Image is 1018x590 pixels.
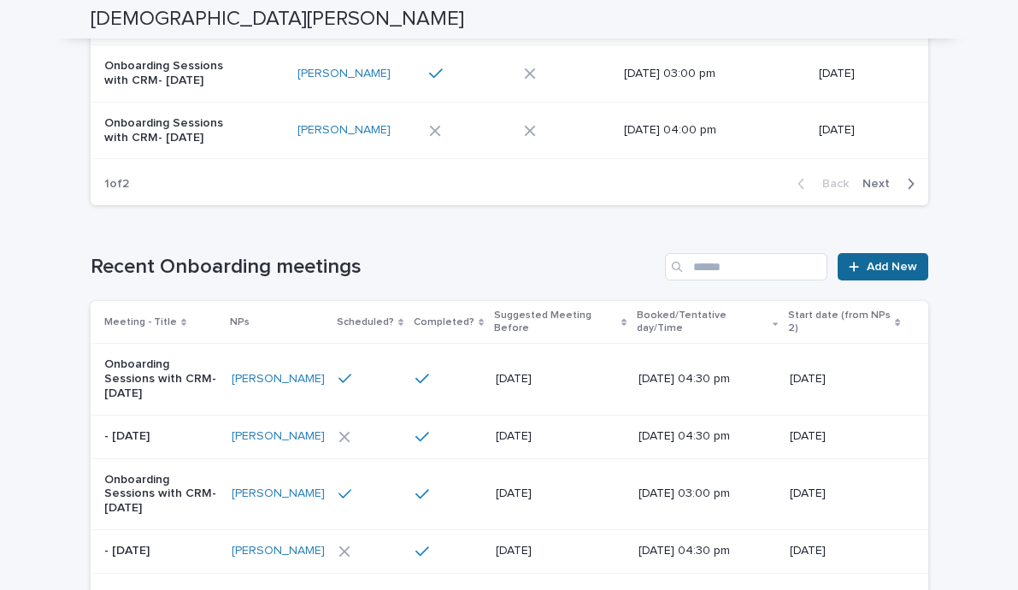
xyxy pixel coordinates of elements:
[230,313,250,332] p: NPs
[790,429,900,444] p: [DATE]
[91,45,928,103] tr: Onboarding Sessions with CRM- [DATE][PERSON_NAME] [DATE] 03:00 pm[DATE]
[784,176,856,192] button: Back
[638,429,761,444] p: [DATE] 04:30 pm
[337,313,394,332] p: Scheduled?
[91,415,928,458] tr: - [DATE][PERSON_NAME] [DATE][DATE] 04:30 pm[DATE]
[637,306,768,338] p: Booked/Tentative day/Time
[91,163,143,205] p: 1 of 2
[104,473,218,516] p: Onboarding Sessions with CRM- [DATE]
[790,487,900,501] p: [DATE]
[104,544,218,558] p: - [DATE]
[638,487,761,501] p: [DATE] 03:00 pm
[624,67,767,81] p: [DATE] 03:00 pm
[788,306,891,338] p: Start date (from NPs 2)
[819,67,901,81] p: [DATE]
[104,116,247,145] p: Onboarding Sessions with CRM- [DATE]
[638,372,761,386] p: [DATE] 04:30 pm
[297,67,391,81] a: [PERSON_NAME]
[297,123,391,138] a: [PERSON_NAME]
[104,429,218,444] p: - [DATE]
[862,178,900,190] span: Next
[496,487,618,501] p: [DATE]
[790,544,900,558] p: [DATE]
[496,544,618,558] p: [DATE]
[91,344,928,415] tr: Onboarding Sessions with CRM- [DATE][PERSON_NAME] [DATE][DATE] 04:30 pm[DATE]
[838,253,927,280] a: Add New
[91,7,464,32] h2: [DEMOGRAPHIC_DATA][PERSON_NAME]
[232,487,325,501] a: [PERSON_NAME]
[104,357,218,400] p: Onboarding Sessions with CRM- [DATE]
[104,59,247,88] p: Onboarding Sessions with CRM- [DATE]
[232,372,325,386] a: [PERSON_NAME]
[665,253,827,280] input: Search
[790,372,900,386] p: [DATE]
[232,429,325,444] a: [PERSON_NAME]
[638,544,761,558] p: [DATE] 04:30 pm
[91,255,659,280] h1: Recent Onboarding meetings
[494,306,617,338] p: Suggested Meeting Before
[104,313,177,332] p: Meeting - Title
[91,529,928,573] tr: - [DATE][PERSON_NAME] [DATE][DATE] 04:30 pm[DATE]
[867,261,917,273] span: Add New
[856,176,928,192] button: Next
[91,458,928,529] tr: Onboarding Sessions with CRM- [DATE][PERSON_NAME] [DATE][DATE] 03:00 pm[DATE]
[496,372,618,386] p: [DATE]
[624,123,767,138] p: [DATE] 04:00 pm
[232,544,325,558] a: [PERSON_NAME]
[496,429,618,444] p: [DATE]
[819,123,901,138] p: [DATE]
[91,102,928,159] tr: Onboarding Sessions with CRM- [DATE][PERSON_NAME] [DATE] 04:00 pm[DATE]
[414,313,474,332] p: Completed?
[812,178,849,190] span: Back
